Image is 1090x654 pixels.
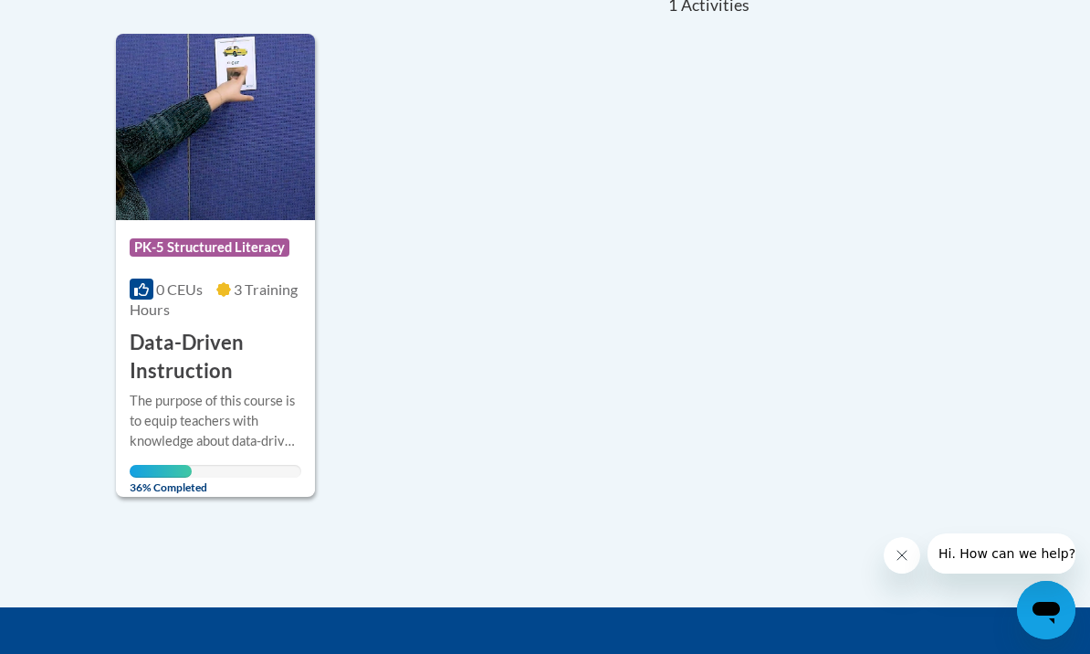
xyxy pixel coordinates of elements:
span: 0 CEUs [156,280,203,298]
iframe: Close message [884,537,920,574]
iframe: Message from company [928,533,1075,574]
img: Course Logo [116,34,315,220]
h3: Data-Driven Instruction [130,329,301,385]
span: PK-5 Structured Literacy [130,238,289,257]
iframe: Button to launch messaging window [1017,581,1075,639]
span: 36% Completed [130,465,192,494]
div: The purpose of this course is to equip teachers with knowledge about data-driven instruction. The... [130,391,301,451]
a: Course LogoPK-5 Structured Literacy0 CEUs3 Training Hours Data-Driven InstructionThe purpose of t... [116,34,315,496]
div: Your progress [130,465,192,478]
